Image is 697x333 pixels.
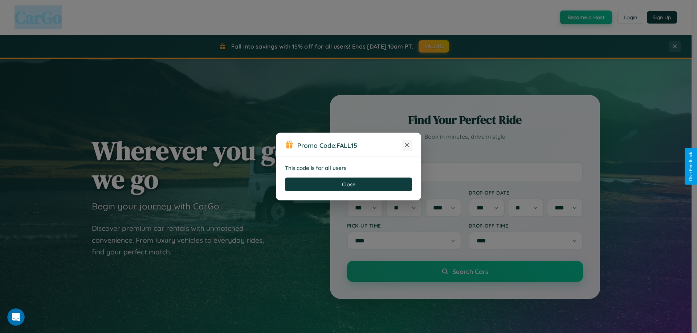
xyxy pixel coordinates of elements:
h3: Promo Code: [297,141,402,149]
iframe: Intercom live chat [7,308,25,326]
button: Close [285,178,412,191]
strong: This code is for all users [285,165,346,171]
div: Give Feedback [688,152,693,181]
b: FALL15 [337,141,357,149]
